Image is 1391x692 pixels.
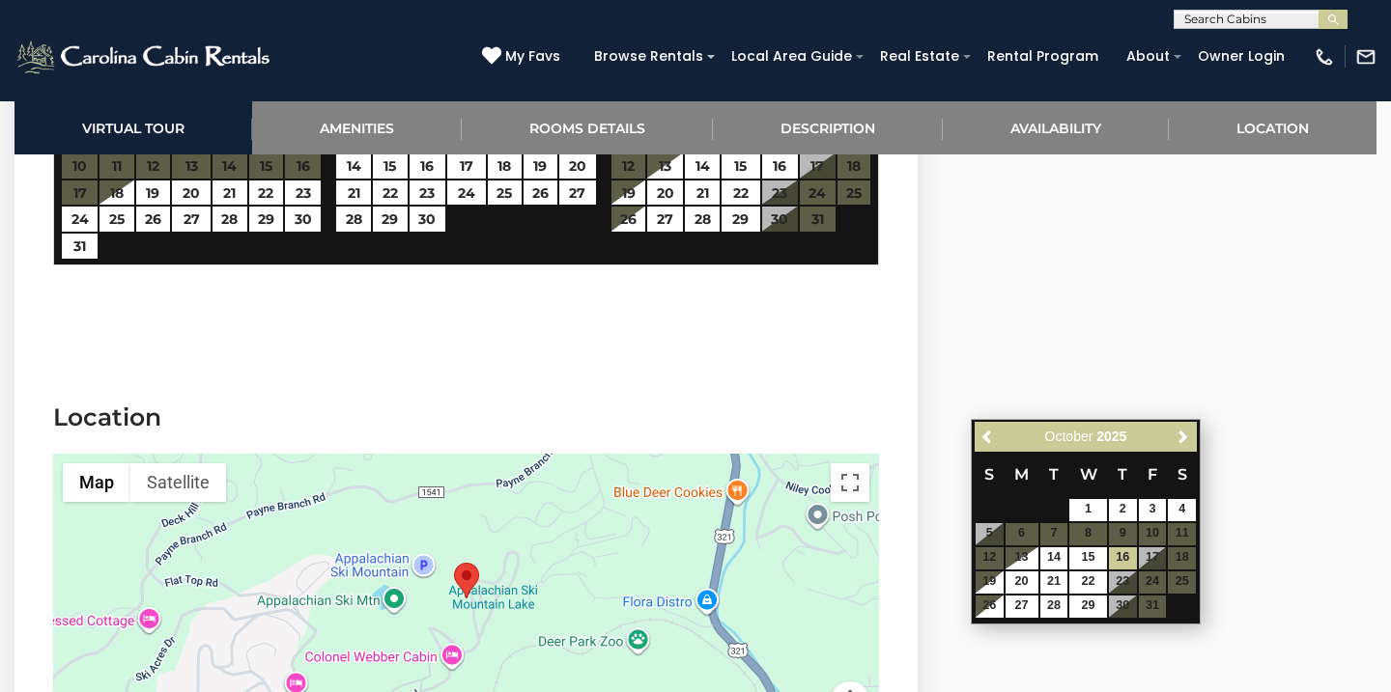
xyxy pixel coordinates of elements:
[488,180,521,206] a: 25
[63,463,130,502] button: Show street map
[447,153,486,179] a: 17
[1080,465,1097,484] span: Wednesday
[213,180,246,206] a: 21
[685,153,719,179] a: 14
[53,401,879,434] h3: Location
[136,180,170,206] a: 19
[524,180,558,206] a: 26
[213,207,246,232] a: 28
[1045,429,1093,444] span: October
[62,234,98,259] a: 31
[1176,429,1191,445] span: Next
[1109,547,1137,569] a: 16
[611,180,645,206] a: 19
[1069,571,1106,594] a: 22
[14,38,275,76] img: White-1-2.png
[1040,547,1068,569] a: 14
[336,180,371,206] a: 21
[722,207,760,232] a: 29
[1069,499,1106,521] a: 1
[447,180,486,206] a: 24
[1168,499,1196,521] a: 4
[1188,42,1294,71] a: Owner Login
[980,429,996,445] span: Previous
[685,180,719,206] a: 21
[978,42,1108,71] a: Rental Program
[252,101,462,154] a: Amenities
[1096,429,1126,444] span: 2025
[1006,571,1038,594] a: 20
[373,153,408,179] a: 15
[336,207,371,232] a: 28
[976,571,1004,594] a: 19
[488,153,521,179] a: 18
[1014,465,1029,484] span: Monday
[722,42,862,71] a: Local Area Guide
[1171,425,1195,449] a: Next
[647,180,683,206] a: 20
[584,42,713,71] a: Browse Rentals
[647,153,683,179] a: 13
[1049,465,1059,484] span: Tuesday
[1355,46,1377,68] img: mail-regular-white.png
[1169,101,1377,154] a: Location
[1040,571,1068,594] a: 21
[976,595,1004,618] a: 26
[410,180,445,206] a: 23
[99,207,133,232] a: 25
[870,42,969,71] a: Real Estate
[1040,595,1068,618] a: 28
[454,563,479,598] div: Freedom Lodge
[1139,499,1167,521] a: 3
[1314,46,1335,68] img: phone-regular-white.png
[1006,595,1038,618] a: 27
[482,46,565,68] a: My Favs
[1117,42,1179,71] a: About
[1006,547,1038,569] a: 13
[62,207,98,232] a: 24
[462,101,713,154] a: Rooms Details
[984,465,994,484] span: Sunday
[410,207,445,232] a: 30
[611,207,645,232] a: 26
[685,207,719,232] a: 28
[172,207,211,232] a: 27
[14,101,252,154] a: Virtual Tour
[285,207,321,232] a: 30
[249,207,283,232] a: 29
[713,101,943,154] a: Description
[831,463,869,502] button: Toggle fullscreen view
[1118,465,1127,484] span: Thursday
[559,180,595,206] a: 27
[647,207,683,232] a: 27
[249,180,283,206] a: 22
[130,463,226,502] button: Show satellite imagery
[559,153,595,179] a: 20
[410,153,445,179] a: 16
[99,180,133,206] a: 18
[505,46,560,67] span: My Favs
[373,207,408,232] a: 29
[722,180,760,206] a: 22
[336,153,371,179] a: 14
[762,153,798,179] a: 16
[1069,547,1106,569] a: 15
[285,180,321,206] a: 23
[524,153,558,179] a: 19
[943,101,1169,154] a: Availability
[722,153,760,179] a: 15
[1069,595,1106,618] a: 29
[1109,499,1137,521] a: 2
[977,425,1001,449] a: Previous
[1148,465,1157,484] span: Friday
[1178,465,1187,484] span: Saturday
[373,180,408,206] a: 22
[136,207,170,232] a: 26
[172,180,211,206] a: 20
